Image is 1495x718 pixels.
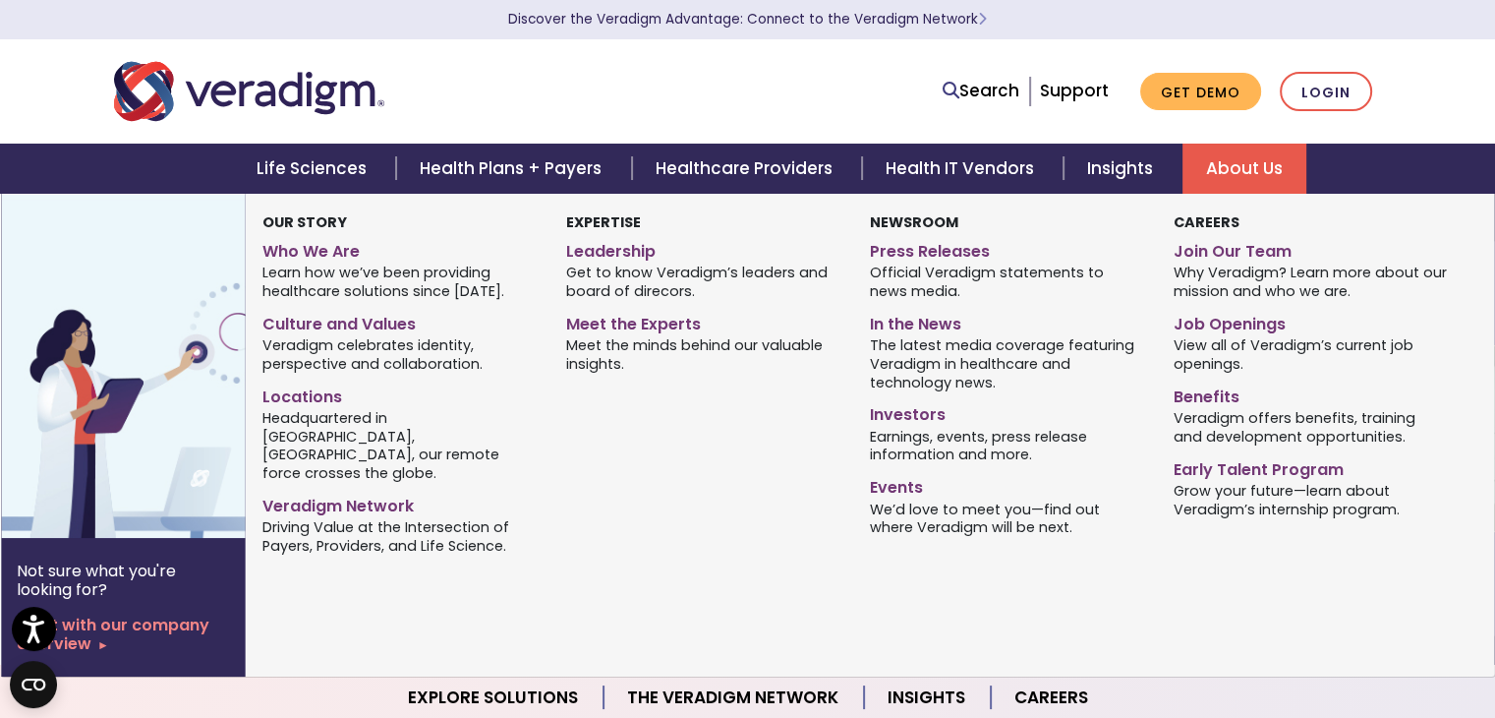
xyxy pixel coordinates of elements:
[870,307,1144,335] a: In the News
[632,144,862,194] a: Healthcare Providers
[1,194,317,538] img: Vector image of Veradigm’s Story
[862,144,1064,194] a: Health IT Vendors
[114,59,384,124] img: Veradigm logo
[1173,263,1447,301] span: Why Veradigm? Learn more about our mission and who we are.
[1182,144,1306,194] a: About Us
[17,562,229,599] p: Not sure what you're looking for?
[1173,480,1447,518] span: Grow your future—learn about Veradigm’s internship program.
[262,234,537,263] a: Who We Are
[870,470,1144,499] a: Events
[566,212,641,232] strong: Expertise
[1173,234,1447,263] a: Join Our Team
[566,263,840,301] span: Get to know Veradigm’s leaders and board of direcors.
[1140,73,1261,111] a: Get Demo
[262,380,537,408] a: Locations
[870,335,1144,392] span: The latest media coverage featuring Veradigm in healthcare and technology news.
[233,144,396,194] a: Life Sciences
[262,307,537,335] a: Culture and Values
[870,212,958,232] strong: Newsroom
[978,10,987,29] span: Learn More
[396,144,631,194] a: Health Plans + Payers
[870,397,1144,426] a: Investors
[508,10,987,29] a: Discover the Veradigm Advantage: Connect to the Veradigm NetworkLearn More
[566,335,840,374] span: Meet the minds behind our valuable insights.
[262,263,537,301] span: Learn how we’ve been providing healthcare solutions since [DATE].
[566,307,840,335] a: Meet the Experts
[870,263,1144,301] span: Official Veradigm statements to news media.
[262,407,537,482] span: Headquartered in [GEOGRAPHIC_DATA], [GEOGRAPHIC_DATA], our remote force crosses the globe.
[1173,212,1238,232] strong: Careers
[262,517,537,556] span: Driving Value at the Intersection of Payers, Providers, and Life Science.
[262,335,537,374] span: Veradigm celebrates identity, perspective and collaboration.
[1040,79,1109,102] a: Support
[1173,307,1447,335] a: Job Openings
[1064,144,1182,194] a: Insights
[10,661,57,708] button: Open CMP widget
[870,426,1144,464] span: Earnings, events, press release information and more.
[1173,335,1447,374] span: View all of Veradigm’s current job openings.
[943,78,1019,104] a: Search
[566,234,840,263] a: Leadership
[262,212,347,232] strong: Our Story
[17,616,229,653] a: Start with our company overview
[870,499,1144,537] span: We’d love to meet you—find out where Veradigm will be next.
[262,489,537,517] a: Veradigm Network
[870,234,1144,263] a: Press Releases
[1173,407,1447,446] span: Veradigm offers benefits, training and development opportunities.
[1173,380,1447,408] a: Benefits
[1173,452,1447,481] a: Early Talent Program
[1280,72,1372,112] a: Login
